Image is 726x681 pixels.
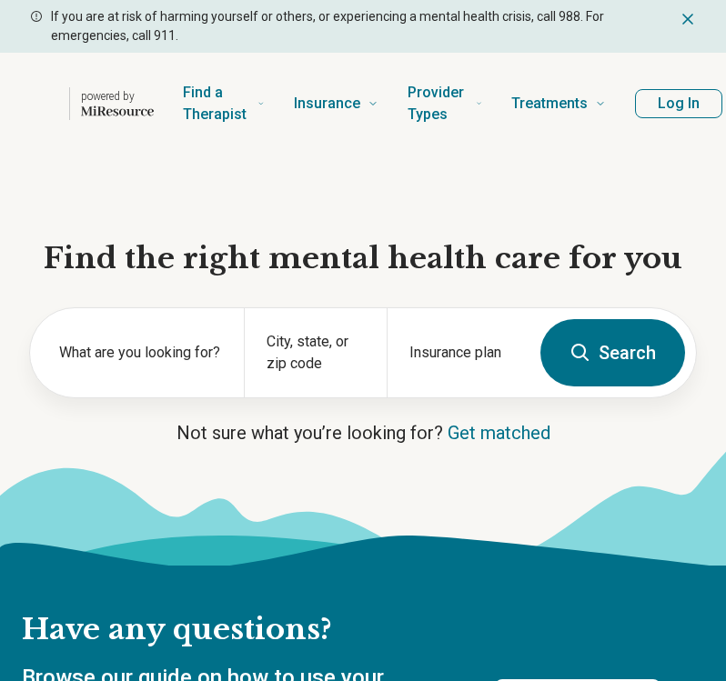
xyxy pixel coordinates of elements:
button: Dismiss [679,7,697,29]
h2: Have any questions? [22,611,660,649]
a: Get matched [448,422,550,444]
span: Treatments [511,91,588,116]
a: Home page [58,75,154,133]
a: Treatments [511,67,606,140]
span: Find a Therapist [183,80,250,127]
p: powered by [81,89,154,104]
p: Not sure what you’re looking for? [29,420,697,446]
button: Log In [635,89,722,118]
h1: Find the right mental health care for you [29,240,697,278]
p: If you are at risk of harming yourself or others, or experiencing a mental health crisis, call 98... [51,7,671,45]
span: Insurance [294,91,360,116]
button: Search [540,319,685,386]
a: Provider Types [408,67,482,140]
label: What are you looking for? [59,342,222,364]
span: Provider Types [408,80,469,127]
a: Insurance [294,67,378,140]
a: Find a Therapist [183,67,265,140]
